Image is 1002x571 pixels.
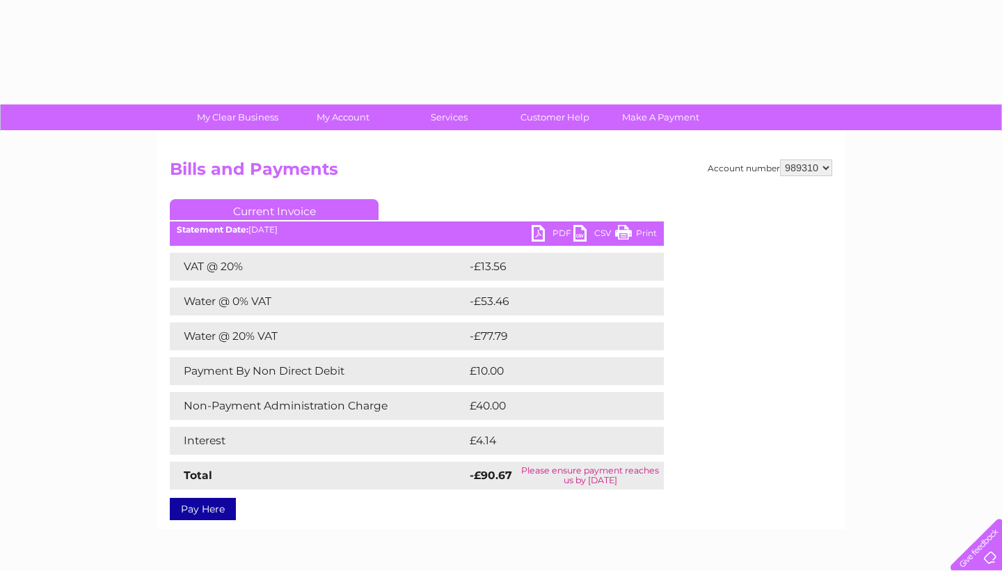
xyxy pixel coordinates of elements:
a: PDF [532,225,573,245]
h2: Bills and Payments [170,159,832,186]
td: Water @ 0% VAT [170,288,466,315]
strong: -£90.67 [470,469,512,482]
a: Make A Payment [603,104,718,130]
a: Services [392,104,507,130]
a: CSV [573,225,615,245]
td: Interest [170,427,466,455]
b: Statement Date: [177,224,248,235]
td: -£13.56 [466,253,637,281]
td: Non-Payment Administration Charge [170,392,466,420]
td: VAT @ 20% [170,253,466,281]
td: -£53.46 [466,288,638,315]
a: My Clear Business [180,104,295,130]
a: My Account [286,104,401,130]
strong: Total [184,469,212,482]
td: £4.14 [466,427,630,455]
td: £10.00 [466,357,635,385]
div: Account number [708,159,832,176]
a: Pay Here [170,498,236,520]
a: Customer Help [498,104,612,130]
a: Print [615,225,657,245]
td: -£77.79 [466,322,637,350]
td: Payment By Non Direct Debit [170,357,466,385]
a: Current Invoice [170,199,379,220]
td: Please ensure payment reaches us by [DATE] [516,462,664,490]
td: Water @ 20% VAT [170,322,466,350]
td: £40.00 [466,392,637,420]
div: [DATE] [170,225,664,235]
